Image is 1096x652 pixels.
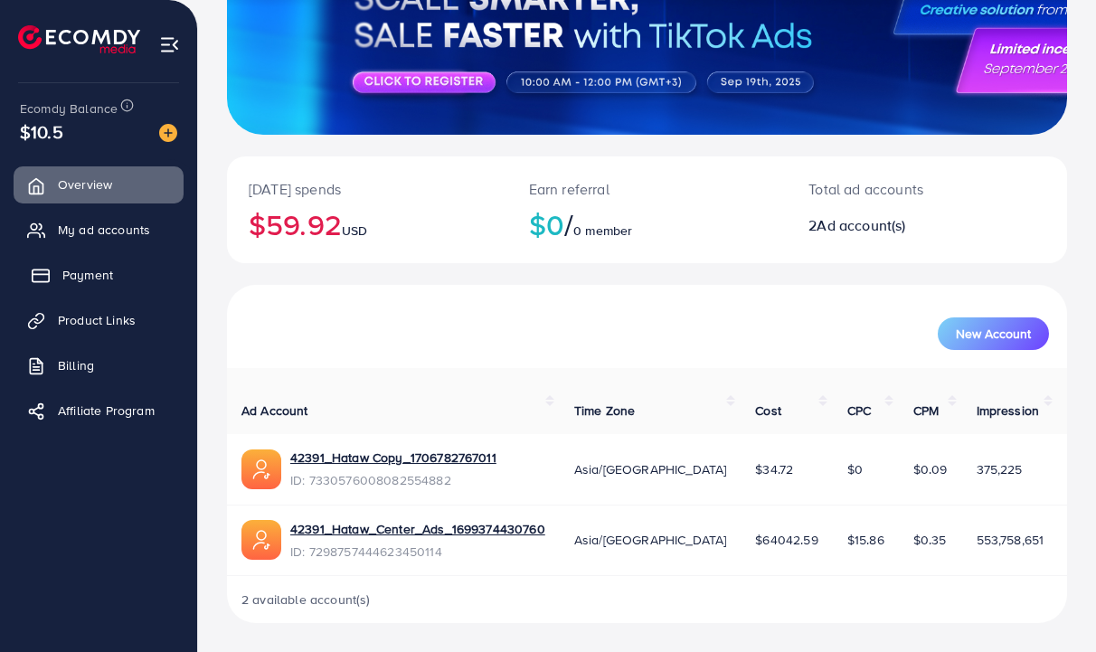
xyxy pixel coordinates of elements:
[573,222,632,240] span: 0 member
[290,449,496,467] a: 42391_Hataw Copy_1706782767011
[938,317,1049,350] button: New Account
[913,531,947,549] span: $0.35
[342,222,367,240] span: USD
[58,311,136,329] span: Product Links
[977,402,1040,420] span: Impression
[574,402,635,420] span: Time Zone
[241,591,371,609] span: 2 available account(s)
[14,347,184,383] a: Billing
[249,178,486,200] p: [DATE] spends
[241,402,308,420] span: Ad Account
[58,356,94,374] span: Billing
[20,118,63,145] span: $10.5
[755,402,781,420] span: Cost
[755,460,793,478] span: $34.72
[913,460,948,478] span: $0.09
[290,543,545,561] span: ID: 7298757444623450114
[290,520,545,538] a: 42391_Hataw_Center_Ads_1699374430760
[817,215,905,235] span: Ad account(s)
[574,460,727,478] span: Asia/[GEOGRAPHIC_DATA]
[14,392,184,429] a: Affiliate Program
[241,449,281,489] img: ic-ads-acc.e4c84228.svg
[808,178,975,200] p: Total ad accounts
[58,175,112,194] span: Overview
[14,302,184,338] a: Product Links
[20,99,118,118] span: Ecomdy Balance
[14,257,184,293] a: Payment
[847,460,863,478] span: $0
[913,402,939,420] span: CPM
[62,266,113,284] span: Payment
[159,124,177,142] img: image
[977,531,1044,549] span: 553,758,651
[14,212,184,248] a: My ad accounts
[847,531,884,549] span: $15.86
[241,520,281,560] img: ic-ads-acc.e4c84228.svg
[808,217,975,234] h2: 2
[58,402,155,420] span: Affiliate Program
[159,34,180,55] img: menu
[564,203,573,245] span: /
[574,531,727,549] span: Asia/[GEOGRAPHIC_DATA]
[956,327,1031,340] span: New Account
[290,471,496,489] span: ID: 7330576008082554882
[249,207,486,241] h2: $59.92
[529,178,766,200] p: Earn referral
[1019,571,1082,638] iframe: Chat
[755,531,817,549] span: $64042.59
[847,402,871,420] span: CPC
[977,460,1023,478] span: 375,225
[58,221,150,239] span: My ad accounts
[529,207,766,241] h2: $0
[18,25,140,53] img: logo
[14,166,184,203] a: Overview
